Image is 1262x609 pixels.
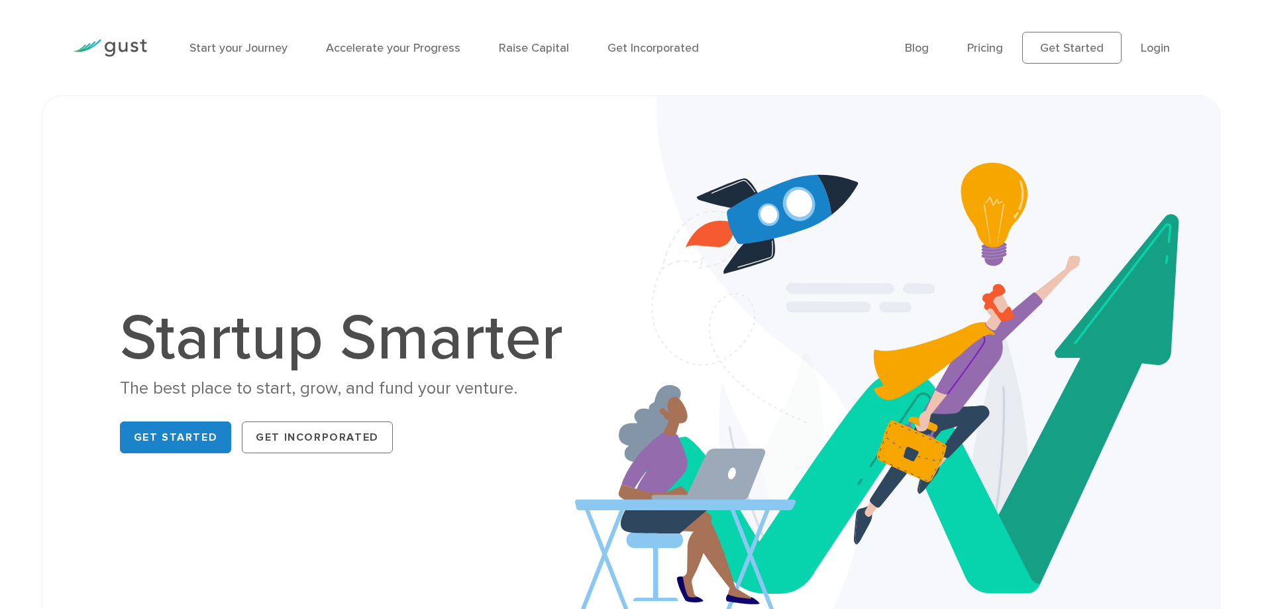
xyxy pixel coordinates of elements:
[499,41,569,55] a: Raise Capital
[607,41,699,55] a: Get Incorporated
[905,41,929,55] a: Blog
[1141,41,1170,55] a: Login
[326,41,460,55] a: Accelerate your Progress
[967,41,1003,55] a: Pricing
[73,39,147,57] img: Gust Logo
[242,421,393,453] a: Get Incorporated
[120,377,577,400] div: The best place to start, grow, and fund your venture.
[120,307,577,370] h1: Startup Smarter
[189,41,288,55] a: Start your Journey
[1022,32,1122,64] a: Get Started
[120,421,232,453] a: Get Started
